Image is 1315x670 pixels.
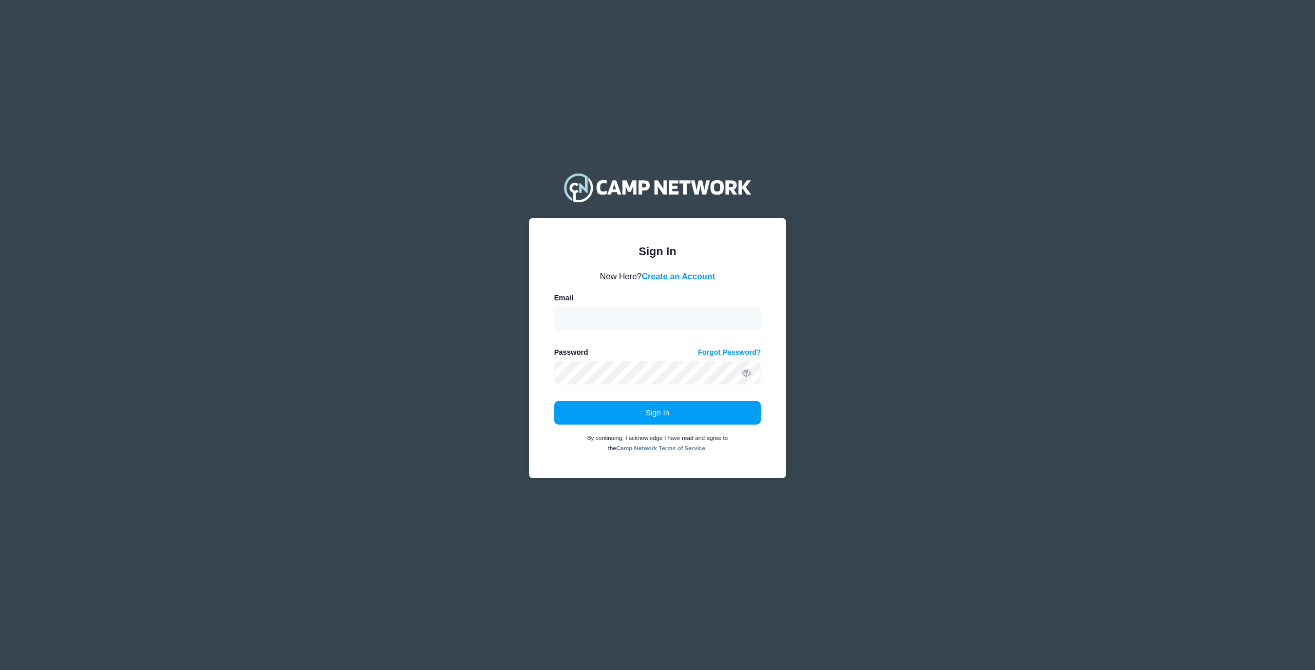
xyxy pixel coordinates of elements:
div: New Here? [554,270,761,282]
button: Sign In [554,401,761,425]
a: Forgot Password? [698,347,761,358]
img: Camp Network [559,167,756,208]
label: Password [554,347,588,358]
a: Camp Network Terms of Service [616,445,705,451]
small: By continuing, I acknowledge I have read and agree to the . [587,435,728,451]
a: Create an Account [642,272,715,281]
div: Sign In [554,243,761,260]
label: Email [554,293,573,303]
